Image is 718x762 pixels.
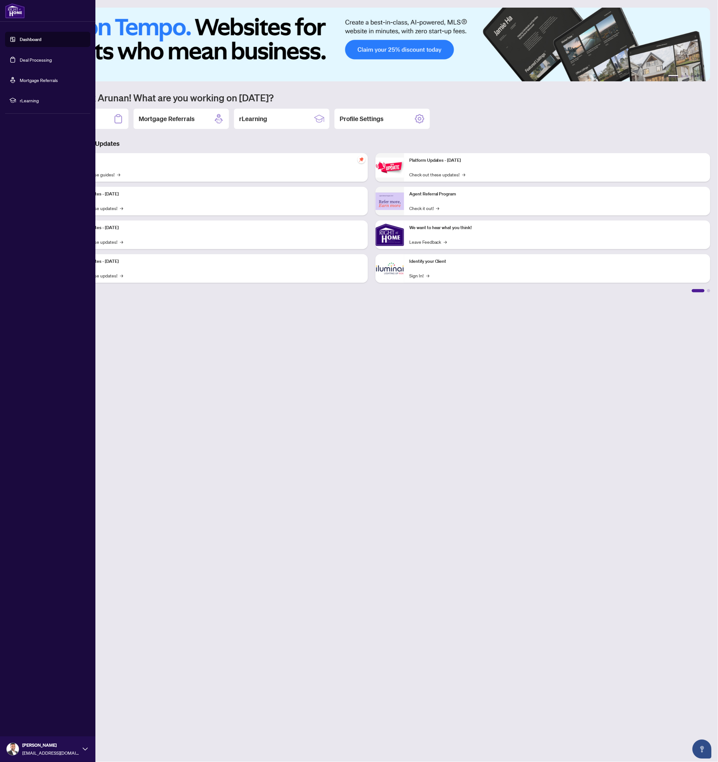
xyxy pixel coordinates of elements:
button: Open asap [693,740,712,759]
a: Mortgage Referrals [20,77,58,83]
span: → [436,205,439,212]
img: We want to hear what you think! [376,221,404,249]
button: 2 [681,75,684,78]
span: → [120,272,123,279]
h2: Profile Settings [340,114,383,123]
h1: Welcome back Arunan! What are you working on [DATE]? [33,92,710,104]
img: Platform Updates - June 23, 2025 [376,158,404,178]
span: → [120,238,123,245]
button: 3 [686,75,689,78]
img: Agent Referral Program [376,193,404,210]
h2: Mortgage Referrals [139,114,195,123]
p: Identify your Client [409,258,705,265]
img: Slide 0 [33,8,711,81]
h3: Brokerage & Industry Updates [33,139,710,148]
button: 1 [668,75,679,78]
a: Leave Feedback→ [409,238,447,245]
span: [PERSON_NAME] [22,742,79,749]
span: → [426,272,429,279]
p: Platform Updates - [DATE] [67,258,363,265]
h2: rLearning [239,114,267,123]
a: Sign In!→ [409,272,429,279]
span: → [117,171,120,178]
img: logo [5,3,25,18]
p: Platform Updates - [DATE] [67,191,363,198]
span: → [120,205,123,212]
p: We want to hear what you think! [409,224,705,231]
span: [EMAIL_ADDRESS][DOMAIN_NAME] [22,750,79,757]
button: 6 [701,75,704,78]
a: Deal Processing [20,57,52,63]
p: Platform Updates - [DATE] [67,224,363,231]
p: Agent Referral Program [409,191,705,198]
a: Check it out!→ [409,205,439,212]
button: 5 [696,75,699,78]
span: → [444,238,447,245]
button: 4 [691,75,694,78]
span: pushpin [358,156,365,163]
p: Platform Updates - [DATE] [409,157,705,164]
img: Profile Icon [7,743,19,755]
span: → [462,171,466,178]
a: Check out these updates!→ [409,171,466,178]
img: Identify your Client [376,254,404,283]
span: rLearning [20,97,86,104]
p: Self-Help [67,157,363,164]
a: Dashboard [20,37,41,42]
